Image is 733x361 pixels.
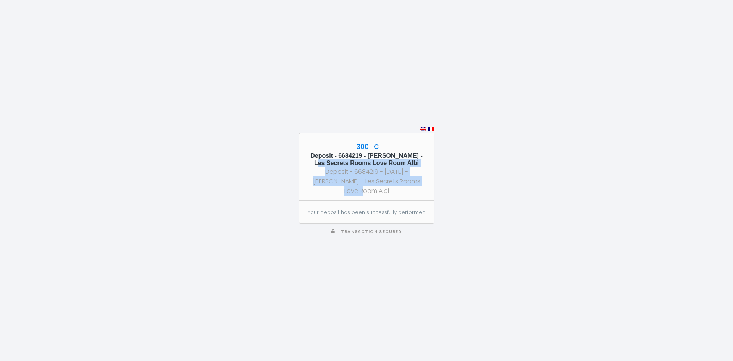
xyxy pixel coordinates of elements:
img: en.png [420,127,426,131]
img: fr.png [428,127,434,131]
div: Deposit - 6684219 - [DATE] - [PERSON_NAME] - Les Secrets Rooms Love Room Albi [306,167,427,196]
p: Your deposit has been successfully performed [307,209,425,216]
span: Transaction secured [341,229,402,235]
h5: Deposit - 6684219 - [PERSON_NAME] - Les Secrets Rooms Love Room Albi [306,152,427,167]
span: 300 € [355,142,379,151]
